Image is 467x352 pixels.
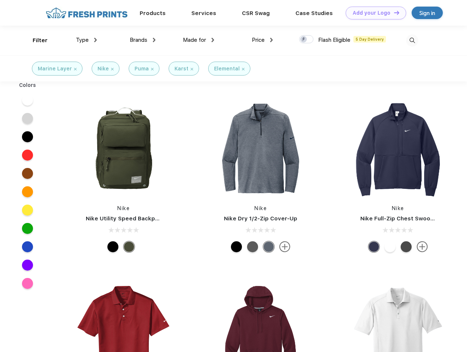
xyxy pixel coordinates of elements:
[86,215,165,222] a: Nike Utility Speed Backpack
[394,11,399,15] img: DT
[174,65,188,73] div: Karst
[412,7,443,19] a: Sign in
[270,38,273,42] img: dropdown.png
[212,38,214,42] img: dropdown.png
[38,65,72,73] div: Marine Layer
[247,241,258,252] div: Black Heather
[254,205,267,211] a: Nike
[124,241,135,252] div: Cargo Khaki
[214,65,240,73] div: Elemental
[111,68,114,70] img: filter_cancel.svg
[360,215,458,222] a: Nike Full-Zip Chest Swoosh Jacket
[183,37,206,43] span: Made for
[417,241,428,252] img: more.svg
[231,241,242,252] div: Black
[14,81,42,89] div: Colors
[263,241,274,252] div: Navy Heather
[385,241,396,252] div: White
[224,215,297,222] a: Nike Dry 1/2-Zip Cover-Up
[74,68,77,70] img: filter_cancel.svg
[153,38,155,42] img: dropdown.png
[107,241,118,252] div: Black
[242,10,270,16] a: CSR Swag
[94,38,97,42] img: dropdown.png
[212,100,309,197] img: func=resize&h=266
[151,68,154,70] img: filter_cancel.svg
[33,36,48,45] div: Filter
[353,36,386,43] span: 5 Day Delivery
[76,37,89,43] span: Type
[75,100,172,197] img: func=resize&h=266
[135,65,149,73] div: Puma
[140,10,166,16] a: Products
[419,9,435,17] div: Sign in
[401,241,412,252] div: Anthracite
[44,7,130,19] img: fo%20logo%202.webp
[353,10,390,16] div: Add your Logo
[117,205,130,211] a: Nike
[242,68,244,70] img: filter_cancel.svg
[252,37,265,43] span: Price
[318,37,350,43] span: Flash Eligible
[191,68,193,70] img: filter_cancel.svg
[130,37,147,43] span: Brands
[368,241,379,252] div: Midnight Navy
[191,10,216,16] a: Services
[279,241,290,252] img: more.svg
[98,65,109,73] div: Nike
[349,100,447,197] img: func=resize&h=266
[406,34,418,47] img: desktop_search.svg
[392,205,404,211] a: Nike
